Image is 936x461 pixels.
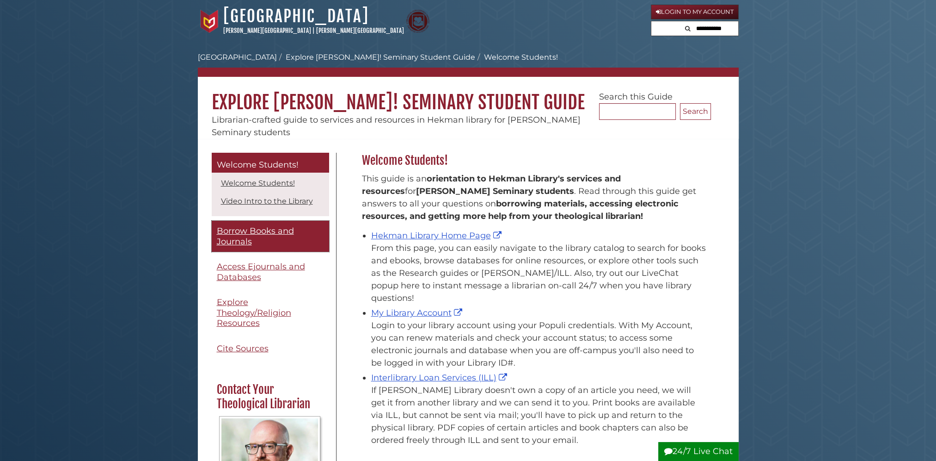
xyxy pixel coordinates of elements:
[362,174,696,221] span: This guide is an for . Read through this guide get answers to all your questions on
[680,103,711,120] button: Search
[362,174,621,196] strong: orientation to Hekman Library's services and resources
[416,186,574,196] strong: [PERSON_NAME] Seminary students
[406,10,429,33] img: Calvin Theological Seminary
[212,153,329,173] a: Welcome Students!
[217,226,294,247] span: Borrow Books and Journals
[371,230,504,241] a: Hekman Library Home Page
[217,262,305,282] span: Access Ejournals and Databases
[357,153,711,168] h2: Welcome Students!
[212,292,329,334] a: Explore Theology/Religion Resources
[212,256,329,287] a: Access Ejournals and Databases
[651,5,739,19] a: Login to My Account
[223,27,311,34] a: [PERSON_NAME][GEOGRAPHIC_DATA]
[371,373,509,383] a: Interlibrary Loan Services (ILL)
[371,308,465,318] a: My Library Account
[362,199,679,221] b: borrowing materials, accessing electronic resources, and getting more help from your theological ...
[212,115,581,137] span: Librarian-crafted guide to services and resources in Hekman library for [PERSON_NAME] Seminary st...
[221,179,295,187] a: Welcome Students!
[316,27,404,34] a: [PERSON_NAME][GEOGRAPHIC_DATA]
[198,52,739,77] nav: breadcrumb
[198,10,221,33] img: Calvin University
[198,77,739,114] h1: Explore [PERSON_NAME]! Seminary Student Guide
[658,442,739,461] button: 24/7 Live Chat
[212,382,328,411] h2: Contact Your Theological Librarian
[475,52,558,63] li: Welcome Students!
[217,160,299,170] span: Welcome Students!
[371,384,706,447] div: If [PERSON_NAME] Library doesn't own a copy of an article you need, we will get it from another l...
[371,319,706,369] div: Login to your library account using your Populi credentials. With My Account, you can renew mater...
[223,6,369,26] a: [GEOGRAPHIC_DATA]
[286,53,475,62] a: Explore [PERSON_NAME]! Seminary Student Guide
[217,297,291,328] span: Explore Theology/Religion Resources
[198,53,277,62] a: [GEOGRAPHIC_DATA]
[682,21,693,34] button: Search
[212,338,329,359] a: Cite Sources
[217,343,269,354] span: Cite Sources
[371,242,706,305] div: From this page, you can easily navigate to the library catalog to search for books and ebooks, br...
[685,25,691,31] i: Search
[221,197,313,206] a: Video Intro to the Library
[312,27,315,34] span: |
[212,221,329,252] a: Borrow Books and Journals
